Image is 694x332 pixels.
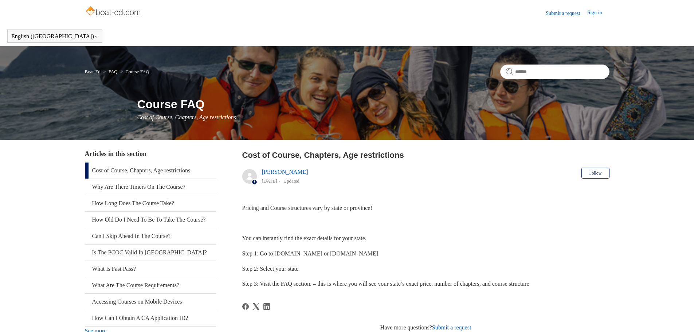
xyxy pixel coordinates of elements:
a: Boat-Ed [85,69,101,74]
a: Submit a request [432,324,471,331]
h2: Cost of Course, Chapters, Age restrictions [242,149,609,161]
a: Cost of Course, Chapters, Age restrictions [85,163,216,179]
div: Have more questions? [242,323,609,332]
a: Is The PCOC Valid In [GEOGRAPHIC_DATA]? [85,245,216,261]
span: Step 2: Select your state [242,266,299,272]
a: What Is Fast Pass? [85,261,216,277]
span: Pricing and Course structures vary by state or province! [242,205,372,211]
a: How Old Do I Need To Be To Take The Course? [85,212,216,228]
button: English ([GEOGRAPHIC_DATA]) [11,33,98,40]
span: Step 3: Visit the FAQ section. – this is where you will see your state’s exact price, number of c... [242,281,529,287]
span: Step 1: Go to [DOMAIN_NAME] or [DOMAIN_NAME] [242,250,378,257]
svg: Share this page on X Corp [253,303,259,310]
svg: Share this page on LinkedIn [263,303,270,310]
a: Accessing Courses on Mobile Devices [85,294,216,310]
li: Boat-Ed [85,69,102,74]
img: Boat-Ed Help Center home page [85,4,143,19]
li: FAQ [102,69,119,74]
a: X Corp [253,303,259,310]
a: Facebook [242,303,249,310]
a: Submit a request [546,9,587,17]
li: Updated [283,178,299,184]
a: How Can I Obtain A CA Application ID? [85,310,216,326]
a: Course FAQ [126,69,149,74]
time: 04/08/2025, 13:01 [262,178,277,184]
a: Why Are There Timers On The Course? [85,179,216,195]
span: Cost of Course, Chapters, Age restrictions [137,114,236,120]
a: LinkedIn [263,303,270,310]
a: Sign in [587,9,609,17]
input: Search [500,65,609,79]
li: Course FAQ [119,69,149,74]
svg: Share this page on Facebook [242,303,249,310]
button: Follow Article [581,168,609,179]
a: [PERSON_NAME] [262,169,308,175]
a: What Are The Course Requirements? [85,277,216,293]
h1: Course FAQ [137,95,609,113]
div: Live chat [670,308,689,327]
a: Can I Skip Ahead In The Course? [85,228,216,244]
a: FAQ [109,69,118,74]
span: Articles in this section [85,150,146,157]
a: How Long Does The Course Take? [85,195,216,211]
span: You can instantly find the exact details for your state. [242,235,366,241]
